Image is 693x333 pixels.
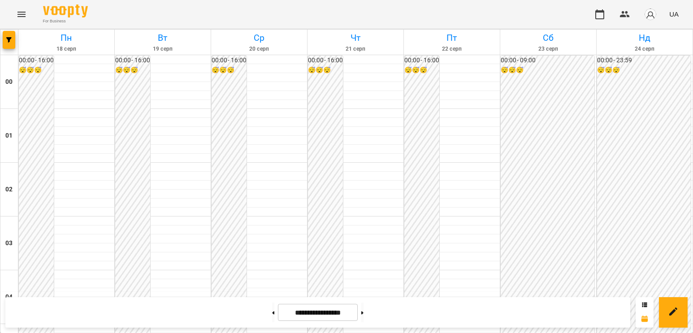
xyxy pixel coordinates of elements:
[11,4,32,25] button: Menu
[598,45,691,53] h6: 24 серп
[405,31,498,45] h6: Пт
[5,185,13,195] h6: 02
[116,31,209,45] h6: Вт
[666,6,682,22] button: UA
[116,45,209,53] h6: 19 серп
[502,45,595,53] h6: 23 серп
[308,56,343,65] h6: 00:00 - 16:00
[597,65,691,75] h6: 😴😴😴
[669,9,679,19] span: UA
[5,77,13,87] h6: 00
[115,56,150,65] h6: 00:00 - 16:00
[404,56,439,65] h6: 00:00 - 16:00
[309,45,402,53] h6: 21 серп
[597,56,691,65] h6: 00:00 - 23:59
[309,31,402,45] h6: Чт
[5,131,13,141] h6: 01
[598,31,691,45] h6: Нд
[212,65,247,75] h6: 😴😴😴
[43,18,88,24] span: For Business
[115,65,150,75] h6: 😴😴😴
[404,65,439,75] h6: 😴😴😴
[20,31,113,45] h6: Пн
[502,31,595,45] h6: Сб
[43,4,88,17] img: Voopty Logo
[20,45,113,53] h6: 18 серп
[501,56,594,65] h6: 00:00 - 09:00
[5,238,13,248] h6: 03
[644,8,657,21] img: avatar_s.png
[19,56,54,65] h6: 00:00 - 16:00
[212,31,306,45] h6: Ср
[308,65,343,75] h6: 😴😴😴
[501,65,594,75] h6: 😴😴😴
[212,45,306,53] h6: 20 серп
[405,45,498,53] h6: 22 серп
[19,65,54,75] h6: 😴😴😴
[212,56,247,65] h6: 00:00 - 16:00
